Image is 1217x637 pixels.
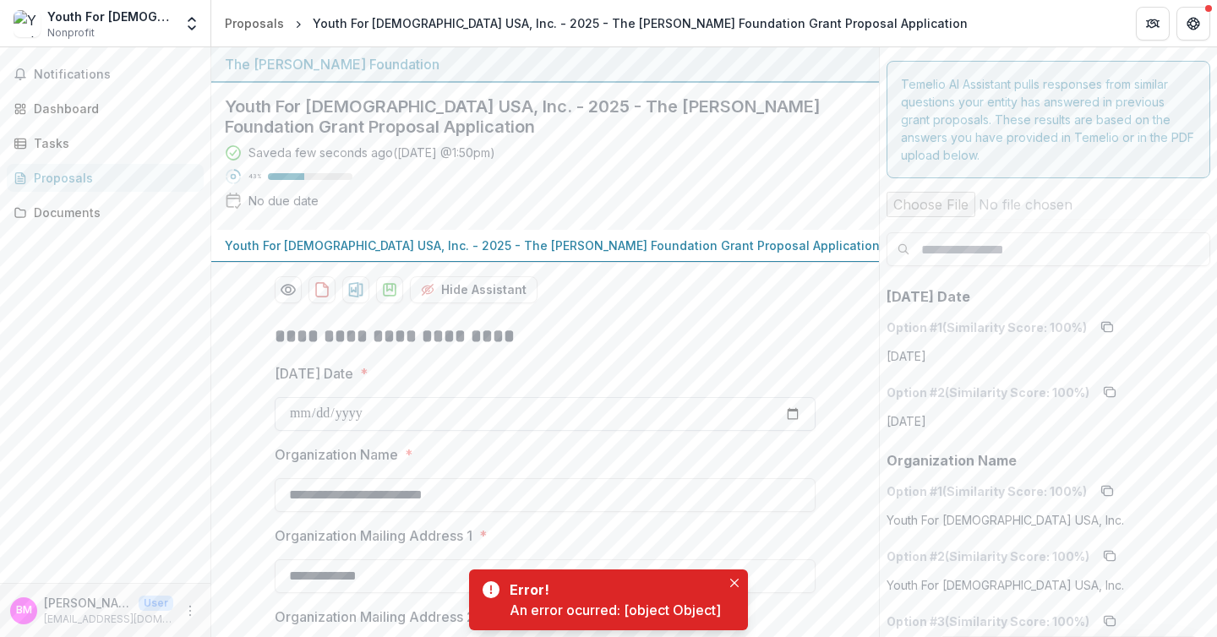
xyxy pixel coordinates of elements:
[724,573,745,593] button: Close
[376,276,403,303] button: download-proposal
[308,276,336,303] button: download-proposal
[34,169,190,187] div: Proposals
[7,61,204,88] button: Notifications
[1094,313,1121,340] button: copy to clipboard
[887,384,1089,401] p: Option # 2 (Similarity Score: 100 %)
[14,10,41,37] img: Youth For Christ USA, Inc.
[1094,477,1121,504] button: copy to clipboard
[7,164,204,192] a: Proposals
[342,276,369,303] button: download-proposal
[1096,542,1123,569] button: copy to clipboard
[47,25,95,41] span: Nonprofit
[47,8,173,25] div: Youth For [DEMOGRAPHIC_DATA] USA, Inc.
[225,54,865,74] div: The [PERSON_NAME] Foundation
[275,607,475,627] p: Organization Mailing Address 2
[410,276,538,303] button: Hide Assistant
[44,594,132,612] p: [PERSON_NAME]
[1096,607,1123,634] button: copy to clipboard
[887,286,970,307] p: [DATE] Date
[275,525,472,546] p: Organization Mailing Address 1
[248,144,495,161] div: Saved a few seconds ago ( [DATE] @ 1:50pm )
[887,412,926,430] p: [DATE]
[887,576,1124,594] p: Youth For [DEMOGRAPHIC_DATA] USA, Inc.
[218,11,291,35] a: Proposals
[225,237,880,254] p: Youth For [DEMOGRAPHIC_DATA] USA, Inc. - 2025 - The [PERSON_NAME] Foundation Grant Proposal Appli...
[887,347,926,365] p: [DATE]
[139,596,173,611] p: User
[44,612,173,627] p: [EMAIL_ADDRESS][DOMAIN_NAME]
[510,580,714,600] div: Error!
[887,612,1089,630] p: Option # 3 (Similarity Score: 100 %)
[1136,7,1170,41] button: Partners
[275,276,302,303] button: Preview d6299003-e1d6-4078-a2c2-0c6f17f49407-0.pdf
[34,134,190,152] div: Tasks
[34,68,197,82] span: Notifications
[218,11,974,35] nav: breadcrumb
[887,547,1089,565] p: Option # 2 (Similarity Score: 100 %)
[34,100,190,117] div: Dashboard
[887,318,1087,336] p: Option # 1 (Similarity Score: 100 %)
[887,482,1087,500] p: Option # 1 (Similarity Score: 100 %)
[7,95,204,122] a: Dashboard
[1096,378,1123,406] button: copy to clipboard
[225,14,284,32] div: Proposals
[313,14,968,32] div: Youth For [DEMOGRAPHIC_DATA] USA, Inc. - 2025 - The [PERSON_NAME] Foundation Grant Proposal Appli...
[225,96,838,137] h2: Youth For [DEMOGRAPHIC_DATA] USA, Inc. - 2025 - The [PERSON_NAME] Foundation Grant Proposal Appli...
[1176,7,1210,41] button: Get Help
[248,192,319,210] div: No due date
[510,600,721,620] div: An error ocurred: [object Object]
[180,601,200,621] button: More
[887,450,1017,471] p: Organization Name
[16,605,32,616] div: Brian Muchmore
[7,129,204,157] a: Tasks
[180,7,204,41] button: Open entity switcher
[275,444,398,465] p: Organization Name
[34,204,190,221] div: Documents
[275,363,353,384] p: [DATE] Date
[248,171,261,182] p: 43 %
[887,61,1210,178] div: Temelio AI Assistant pulls responses from similar questions your entity has answered in previous ...
[887,511,1124,529] p: Youth For [DEMOGRAPHIC_DATA] USA, Inc.
[7,199,204,226] a: Documents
